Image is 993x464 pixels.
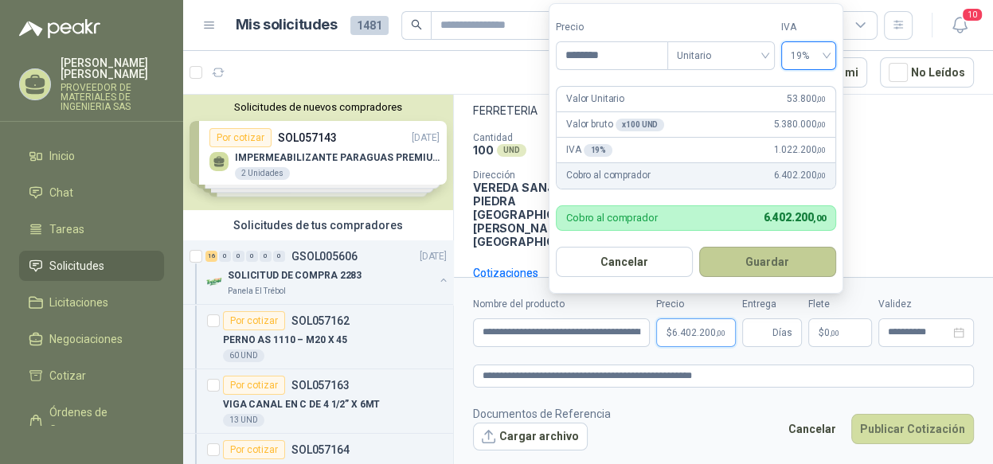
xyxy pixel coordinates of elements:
label: Flete [808,297,872,312]
p: Panela El Trébol [228,285,286,298]
label: Validez [878,297,974,312]
a: Órdenes de Compra [19,397,164,445]
button: Cancelar [780,414,845,444]
p: [PERSON_NAME] [PERSON_NAME] [61,57,164,80]
a: Negociaciones [19,324,164,354]
button: No Leídos [880,57,974,88]
label: Entrega [742,297,802,312]
button: Solicitudes de nuevos compradores [190,101,447,113]
p: VEREDA SANJON DE PIEDRA [GEOGRAPHIC_DATA] , [PERSON_NAME][GEOGRAPHIC_DATA] [473,181,615,248]
span: $ [819,328,824,337]
span: Unitario [677,44,765,68]
label: IVA [781,20,836,35]
span: ,00 [716,329,725,337]
p: Valor Unitario [566,92,624,107]
p: VIGA CANAL EN C DE 4 1/2” X 6MT [223,397,380,412]
span: Inicio [49,147,75,165]
a: Solicitudes [19,251,164,281]
span: ,00 [813,213,826,224]
span: Licitaciones [49,294,108,311]
p: Cobro al comprador [566,168,650,183]
a: Tareas [19,214,164,244]
p: SOLICITUD DE COMPRA 2283 [228,268,362,283]
p: Dirección [473,170,615,181]
div: UND [497,144,526,157]
a: Cotizar [19,361,164,391]
button: 10 [945,11,974,40]
p: $ 0,00 [808,318,872,347]
span: ,00 [816,95,826,103]
span: search [411,19,422,30]
p: IVA [566,142,612,158]
button: Publicar Cotización [851,414,974,444]
img: Company Logo [205,272,225,291]
span: ,00 [816,171,826,180]
div: 0 [233,251,244,262]
label: Precio [656,297,736,312]
a: Licitaciones [19,287,164,318]
span: Órdenes de Compra [49,404,149,439]
img: Logo peakr [19,19,100,38]
span: 10 [961,7,983,22]
label: Precio [556,20,667,35]
span: Solicitudes [49,257,104,275]
div: 13 UND [223,414,264,427]
span: 6.402.200 [763,211,825,224]
div: 0 [273,251,285,262]
button: Guardar [699,247,836,277]
span: 53.800 [787,92,826,107]
p: SOL057164 [291,444,350,455]
span: Chat [49,184,73,201]
span: 6.402.200 [773,168,825,183]
div: Cotizaciones [473,264,538,282]
p: Cobro al comprador [566,213,658,223]
p: SOL057163 [291,380,350,391]
span: 6.402.200 [672,328,725,337]
span: 1.022.200 [773,142,825,158]
span: Tareas [49,220,84,238]
div: x 100 UND [616,119,664,131]
label: Nombre del producto [473,297,650,312]
div: Por cotizar [223,311,285,330]
a: Por cotizarSOL057162PERNO AS 1110 – M20 X 4560 UND [183,305,453,369]
div: 0 [219,251,231,262]
p: SOL057162 [291,315,350,326]
p: PERNO AS 1110 – M20 X 45 [223,333,347,348]
span: Cotizar [49,367,86,384]
span: 5.380.000 [773,117,825,132]
span: 19% [791,44,827,68]
button: Cargar archivo [473,423,588,451]
p: [DATE] [420,249,447,264]
span: Negociaciones [49,330,123,348]
h1: Mis solicitudes [236,14,338,37]
span: 0 [824,328,839,337]
p: Valor bruto [566,117,664,132]
span: ,00 [816,146,826,154]
div: Solicitudes de nuevos compradoresPor cotizarSOL057143[DATE] IMPERMEABILIZANTE PARAGUAS PREMIUM2 U... [183,95,453,210]
a: Chat [19,177,164,208]
div: 19 % [584,144,612,157]
span: ,00 [816,120,826,129]
div: 0 [246,251,258,262]
span: Días [772,319,792,346]
span: ,00 [830,329,839,337]
div: 60 UND [223,349,264,362]
div: 16 [205,251,217,262]
div: Por cotizar [223,376,285,395]
p: FERRETERIA [473,102,974,119]
div: Por cotizar [223,440,285,459]
span: 1481 [350,16,389,35]
p: GSOL005606 [291,251,358,262]
p: PROVEEDOR DE MATERIALES DE INGENIERIA SAS [61,83,164,111]
p: $6.402.200,00 [656,318,736,347]
p: 100 [473,143,494,157]
a: Inicio [19,141,164,171]
a: Por cotizarSOL057163VIGA CANAL EN C DE 4 1/2” X 6MT13 UND [183,369,453,434]
a: 16 0 0 0 0 0 GSOL005606[DATE] Company LogoSOLICITUD DE COMPRA 2283Panela El Trébol [205,247,450,298]
div: 0 [260,251,272,262]
div: Solicitudes de tus compradores [183,210,453,240]
p: Documentos de Referencia [473,405,611,423]
button: Cancelar [556,247,693,277]
p: Cantidad [473,132,648,143]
